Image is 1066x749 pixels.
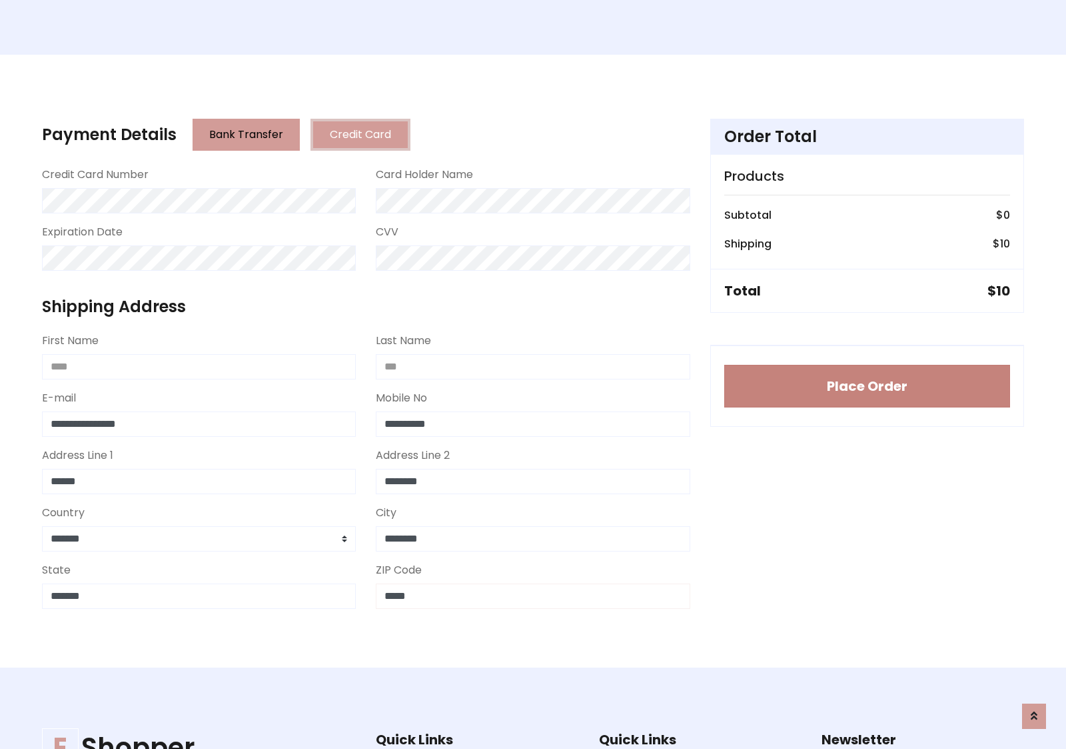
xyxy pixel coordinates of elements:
label: First Name [42,333,99,349]
label: Mobile No [376,390,427,406]
button: Bank Transfer [193,119,300,151]
label: State [42,562,71,578]
h6: Shipping [724,237,772,250]
h5: Quick Links [376,732,578,748]
h6: $ [996,209,1010,221]
h4: Order Total [724,127,1010,147]
h6: Subtotal [724,209,772,221]
label: Last Name [376,333,431,349]
label: Credit Card Number [42,167,149,183]
span: 0 [1003,207,1010,223]
button: Place Order [724,365,1010,408]
h5: Newsletter [821,732,1024,748]
h5: Total [724,283,761,299]
h5: Quick Links [599,732,801,748]
label: Expiration Date [42,224,123,240]
label: CVV [376,224,398,240]
label: E-mail [42,390,76,406]
h5: $ [987,283,1010,299]
h4: Shipping Address [42,297,690,317]
label: Address Line 2 [376,448,450,464]
span: 10 [996,281,1010,300]
button: Credit Card [310,119,410,151]
h5: Products [724,168,1010,184]
label: Card Holder Name [376,167,473,183]
label: ZIP Code [376,562,422,578]
label: Country [42,505,85,521]
label: City [376,505,396,521]
h6: $ [993,237,1010,250]
h4: Payment Details [42,125,177,145]
label: Address Line 1 [42,448,113,464]
span: 10 [1000,236,1010,251]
